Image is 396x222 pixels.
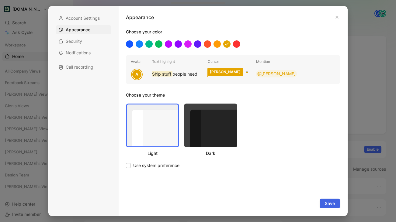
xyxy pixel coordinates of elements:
div: Light [126,150,179,157]
h2: Avatar [131,59,143,65]
span: Use system preference [133,162,179,169]
div: Call recording [56,63,111,72]
mark: Ship stuff [152,71,172,77]
div: Appearance [56,25,111,34]
div: Account Settings [56,14,111,23]
div: A [132,69,142,80]
button: Save [320,199,340,208]
span: Notifications [66,50,91,56]
h1: Choose your theme [126,91,237,99]
h2: Mention [256,59,297,65]
div: Dark [184,150,237,157]
h2: Text highlight [152,59,199,65]
span: Security [66,38,82,44]
div: Notifications [56,48,111,57]
h1: Choose your color [126,28,340,36]
div: @[PERSON_NAME] [256,70,297,77]
span: Call recording [66,64,93,70]
span: Appearance [66,27,90,33]
div: Security [56,37,111,46]
span: Account Settings [66,15,100,21]
h2: Cursor [208,59,247,65]
div: people need. [152,70,199,78]
h1: Appearance [126,14,154,21]
span: Save [325,200,335,207]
